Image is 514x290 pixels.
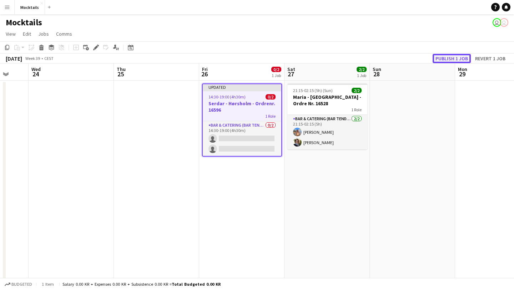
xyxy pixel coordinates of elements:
[203,100,281,113] h3: Serdar - Hørsholm - Ordrenr. 16596
[293,88,333,93] span: 21:15-02:15 (5h) (Sun)
[202,66,208,72] span: Fri
[286,70,295,78] span: 27
[11,282,32,287] span: Budgeted
[35,29,52,39] a: Jobs
[357,73,366,78] div: 1 Job
[352,88,362,93] span: 2/2
[38,31,49,37] span: Jobs
[6,55,22,62] div: [DATE]
[56,31,72,37] span: Comms
[39,281,56,287] span: 1 item
[44,56,54,61] div: CEST
[458,66,467,72] span: Mon
[433,54,471,63] button: Publish 1 job
[287,66,295,72] span: Sat
[457,70,467,78] span: 29
[265,113,276,119] span: 1 Role
[117,66,126,72] span: Thu
[287,83,367,149] app-job-card: 21:15-02:15 (5h) (Sun)2/2Maria - [GEOGRAPHIC_DATA] - Ordre Nr. 165281 RoleBar & Catering (Bar Ten...
[116,70,126,78] span: 25
[62,281,221,287] div: Salary 0.00 KR + Expenses 0.00 KR + Subsistence 0.00 KR =
[201,70,208,78] span: 26
[357,67,367,72] span: 2/2
[271,67,281,72] span: 0/2
[272,73,281,78] div: 1 Job
[266,94,276,100] span: 0/2
[30,70,41,78] span: 24
[20,29,34,39] a: Edit
[208,94,246,100] span: 14:30-19:00 (4h30m)
[493,18,501,27] app-user-avatar: Emilie Bisbo
[287,115,367,149] app-card-role: Bar & Catering (Bar Tender)2/221:15-02:15 (5h)[PERSON_NAME][PERSON_NAME]
[202,83,282,157] app-job-card: Updated14:30-19:00 (4h30m)0/2Serdar - Hørsholm - Ordrenr. 165961 RoleBar & Catering (Bar Tender)0...
[472,54,508,63] button: Revert 1 job
[3,29,19,39] a: View
[373,66,381,72] span: Sun
[6,31,16,37] span: View
[203,84,281,90] div: Updated
[287,94,367,107] h3: Maria - [GEOGRAPHIC_DATA] - Ordre Nr. 16528
[23,31,31,37] span: Edit
[24,56,41,61] span: Week 39
[372,70,381,78] span: 28
[172,281,221,287] span: Total Budgeted 0.00 KR
[4,280,33,288] button: Budgeted
[31,66,41,72] span: Wed
[351,107,362,112] span: 1 Role
[6,17,42,28] h1: Mocktails
[500,18,508,27] app-user-avatar: Sebastian Lysholt Skjold
[53,29,75,39] a: Comms
[15,0,45,14] button: Mocktails
[203,121,281,156] app-card-role: Bar & Catering (Bar Tender)0/214:30-19:00 (4h30m)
